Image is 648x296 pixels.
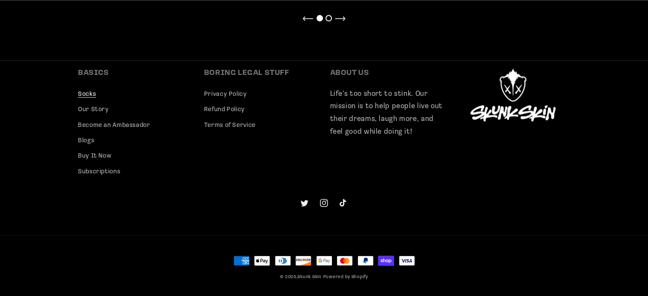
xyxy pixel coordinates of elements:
a: Privacy Policy [204,89,247,102]
h2: BORING LEGAL STUFF [204,69,318,78]
h2: ABOUT US [330,69,444,78]
a: Terms of Service [204,118,256,133]
a: Socks [78,89,96,102]
img: Skunk Skin Logo [470,69,556,121]
h2: BASICS [78,69,192,78]
a: Subscriptions [78,164,120,179]
small: © 2025, [280,275,322,279]
a: Our Story [78,102,109,118]
a: Become an Ambassador [78,118,150,133]
a: Refund Policy [204,102,245,118]
a: Blogs [78,133,94,149]
a: Skunk Skin [297,275,321,279]
a: Buy It Now [78,149,111,164]
p: Life’s too short to stink. Our mission is to help people live out their dreams, laugh more, and f... [330,88,444,138]
a: Powered by Shopify [323,275,368,279]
